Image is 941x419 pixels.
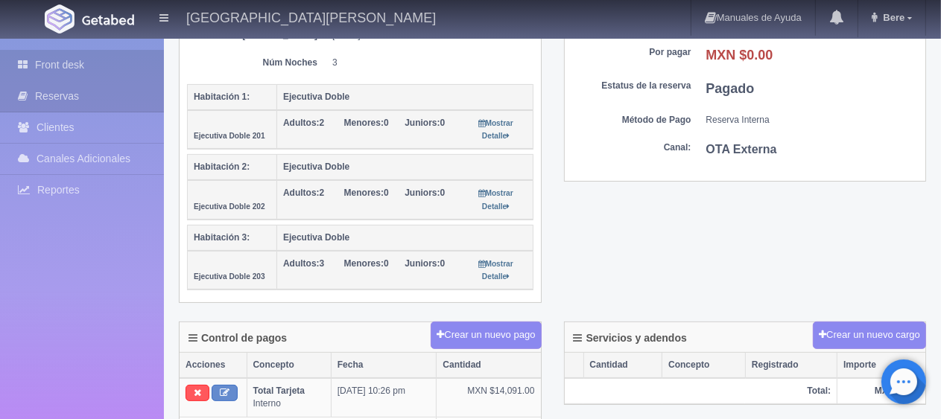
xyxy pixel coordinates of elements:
[180,353,247,378] th: Acciones
[344,118,389,128] span: 0
[405,118,445,128] span: 0
[572,80,691,92] dt: Estatus de la reserva
[431,322,541,349] button: Crear un nuevo pago
[706,114,919,127] dd: Reserva Interna
[405,258,440,269] strong: Juniors:
[344,188,389,198] span: 0
[437,378,541,417] td: MXN $14,091.00
[331,353,437,378] th: Fecha
[479,260,513,281] small: Mostrar Detalle
[706,48,773,63] b: MXN $0.00
[565,378,837,404] th: Total:
[198,57,317,69] dt: Núm Noches
[247,353,331,378] th: Concepto
[574,333,687,344] h4: Servicios y adendos
[405,118,440,128] strong: Juniors:
[479,118,513,141] a: Mostrar Detalle
[344,188,384,198] strong: Menores:
[572,46,691,59] dt: Por pagar
[283,188,320,198] strong: Adultos:
[813,322,926,349] button: Crear un nuevo cargo
[572,114,691,127] dt: Método de Pago
[194,202,265,211] small: Ejecutiva Doble 202
[344,118,384,128] strong: Menores:
[277,155,533,181] th: Ejecutiva Doble
[283,258,324,269] span: 3
[194,232,250,243] b: Habitación 3:
[479,189,513,210] small: Mostrar Detalle
[194,92,250,102] b: Habitación 1:
[344,258,384,269] strong: Menores:
[879,12,904,23] span: Bere
[405,188,440,198] strong: Juniors:
[706,81,755,96] b: Pagado
[247,378,331,417] td: Interno
[479,188,513,211] a: Mostrar Detalle
[437,353,541,378] th: Cantidad
[277,225,533,251] th: Ejecutiva Doble
[479,119,513,140] small: Mostrar Detalle
[283,188,324,198] span: 2
[344,258,389,269] span: 0
[405,258,445,269] span: 0
[283,118,320,128] strong: Adultos:
[332,57,522,69] dd: 3
[82,14,134,25] img: Getabed
[277,84,533,110] th: Ejecutiva Doble
[194,161,250,172] b: Habitación 2:
[572,141,691,154] dt: Canal:
[283,118,324,128] span: 2
[745,353,837,378] th: Registrado
[186,7,436,26] h4: [GEOGRAPHIC_DATA][PERSON_NAME]
[331,378,437,417] td: [DATE] 10:26 pm
[194,132,265,140] small: Ejecutiva Doble 201
[194,272,265,281] small: Ejecutiva Doble 203
[45,4,75,33] img: Getabed
[837,378,925,404] th: MXN $0.00
[706,143,777,156] b: OTA Externa
[283,258,320,269] strong: Adultos:
[583,353,662,378] th: Cantidad
[405,188,445,198] span: 0
[837,353,925,378] th: Importe
[253,386,305,396] b: Total Tarjeta
[662,353,746,378] th: Concepto
[479,258,513,281] a: Mostrar Detalle
[188,333,287,344] h4: Control de pagos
